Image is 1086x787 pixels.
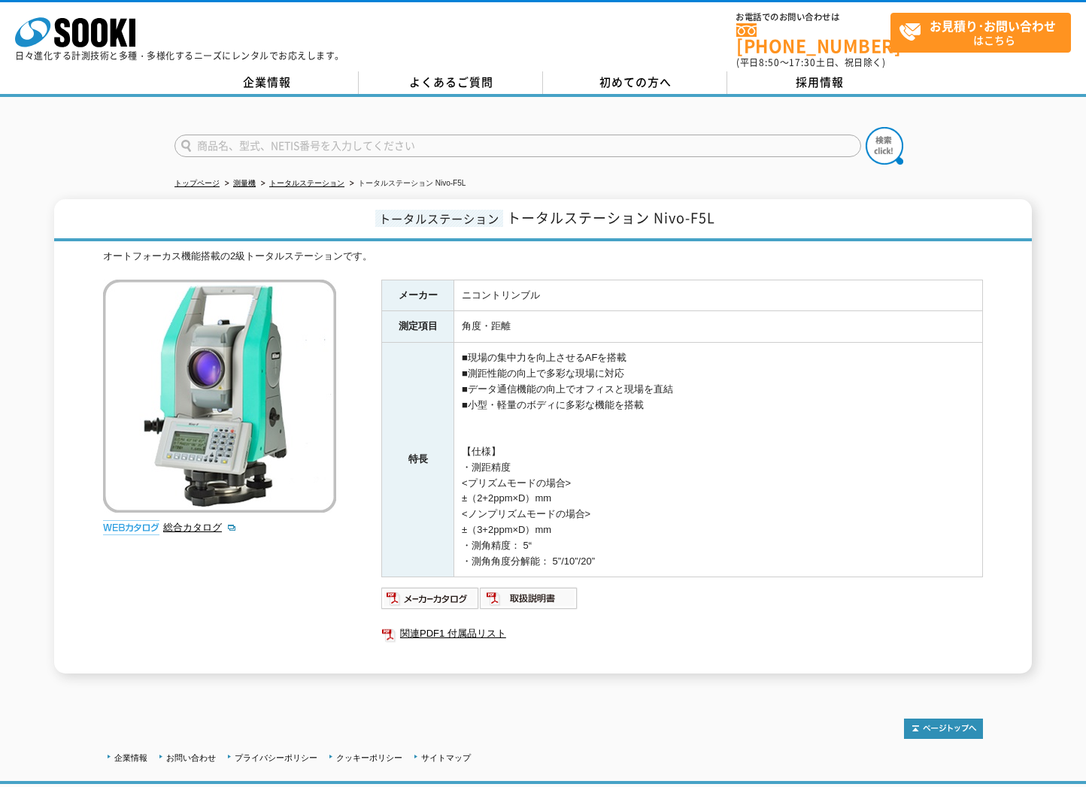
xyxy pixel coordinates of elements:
[114,753,147,762] a: 企業情報
[382,280,454,311] th: メーカー
[736,13,890,22] span: お電話でのお問い合わせは
[174,71,359,94] a: 企業情報
[454,311,983,343] td: 角度・距離
[930,17,1056,35] strong: お見積り･お問い合わせ
[382,311,454,343] th: 測定項目
[480,597,578,608] a: 取扱説明書
[890,13,1071,53] a: お見積り･お問い合わせはこちら
[233,179,256,187] a: 測量機
[759,56,780,69] span: 8:50
[382,343,454,577] th: 特長
[103,520,159,535] img: webカタログ
[174,179,220,187] a: トップページ
[421,753,471,762] a: サイトマップ
[789,56,816,69] span: 17:30
[599,74,672,90] span: 初めての方へ
[381,586,480,610] img: メーカーカタログ
[381,624,983,643] a: 関連PDF1 付属品リスト
[904,719,983,739] img: トップページへ
[381,597,480,608] a: メーカーカタログ
[727,71,912,94] a: 採用情報
[269,179,344,187] a: トータルステーション
[163,522,237,533] a: 総合カタログ
[174,135,861,157] input: 商品名、型式、NETIS番号を入力してください
[736,23,890,54] a: [PHONE_NUMBER]
[336,753,402,762] a: クッキーポリシー
[507,207,715,228] span: トータルステーション Nivo-F5L
[866,127,903,165] img: btn_search.png
[899,14,1070,51] span: はこちら
[103,249,983,265] div: オートフォーカス機能搭載の2級トータルステーションです。
[736,56,885,69] span: (平日 ～ 土日、祝日除く)
[359,71,543,94] a: よくあるご質問
[166,753,216,762] a: お問い合わせ
[454,343,983,577] td: ■現場の集中力を向上させるAFを搭載 ■測距性能の向上で多彩な現場に対応 ■データ通信機能の向上でオフィスと現場を直結 ■小型・軽量のボディに多彩な機能を搭載 【仕様】 ・測距精度 <プリズムモ...
[15,51,344,60] p: 日々進化する計測技術と多種・多様化するニーズにレンタルでお応えします。
[454,280,983,311] td: ニコントリンブル
[235,753,317,762] a: プライバシーポリシー
[543,71,727,94] a: 初めての方へ
[103,280,336,513] img: トータルステーション Nivo-F5L
[347,176,466,192] li: トータルステーション Nivo-F5L
[480,586,578,610] img: 取扱説明書
[375,210,503,227] span: トータルステーション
